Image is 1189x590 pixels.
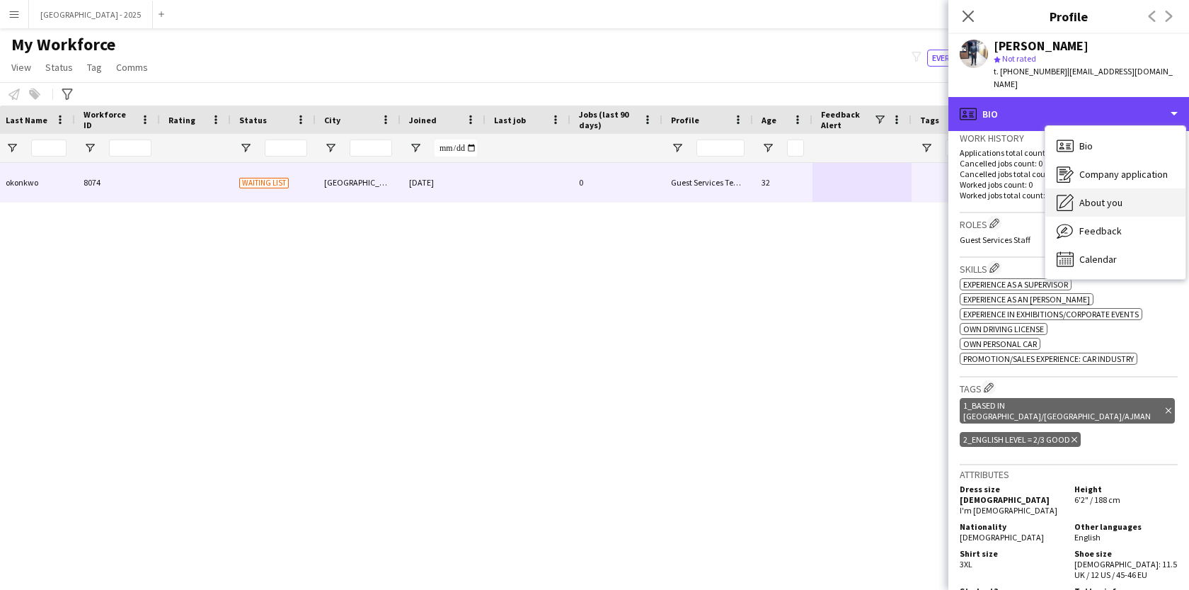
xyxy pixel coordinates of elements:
[960,147,1178,158] p: Applications total count: 0
[960,261,1178,276] h3: Skills
[1079,140,1093,152] span: Bio
[671,115,699,125] span: Profile
[316,163,401,202] div: [GEOGRAPHIC_DATA]
[265,140,307,157] input: Status Filter Input
[963,339,1037,349] span: Own Personal Car
[239,115,267,125] span: Status
[1074,521,1178,532] h5: Other languages
[960,132,1178,144] h3: Work history
[960,548,1063,559] h5: Shirt size
[960,484,1063,505] h5: Dress size [DEMOGRAPHIC_DATA]
[324,142,337,154] button: Open Filter Menu
[579,109,637,130] span: Jobs (last 90 days)
[963,309,1139,319] span: Experience in Exhibitions/Corporate Events
[787,140,804,157] input: Age Filter Input
[31,140,67,157] input: Last Name Filter Input
[239,142,252,154] button: Open Filter Menu
[696,140,745,157] input: Profile Filter Input
[1045,132,1185,160] div: Bio
[960,559,972,569] span: 3XL
[821,109,873,130] span: Feedback Alert
[960,234,1030,245] span: Guest Services Staff
[1074,532,1101,543] span: English
[960,432,1081,447] div: 2_English Level = 2/3 Good
[11,61,31,74] span: View
[927,50,1002,67] button: Everyone12,619
[1045,160,1185,188] div: Company application
[1045,217,1185,245] div: Feedback
[662,163,753,202] div: Guest Services Team
[59,86,76,103] app-action-btn: Advanced filters
[960,532,1044,543] span: [DEMOGRAPHIC_DATA]
[435,140,477,157] input: Joined Filter Input
[84,109,134,130] span: Workforce ID
[960,169,1178,179] p: Cancelled jobs total count: 0
[994,66,1173,89] span: | [EMAIL_ADDRESS][DOMAIN_NAME]
[963,294,1090,305] span: Experience as an [PERSON_NAME]
[109,140,151,157] input: Workforce ID Filter Input
[409,142,422,154] button: Open Filter Menu
[84,142,96,154] button: Open Filter Menu
[45,61,73,74] span: Status
[920,115,939,125] span: Tags
[960,468,1178,481] h3: Attributes
[960,179,1178,190] p: Worked jobs count: 0
[1045,245,1185,273] div: Calendar
[239,178,289,188] span: Waiting list
[168,115,195,125] span: Rating
[960,505,1057,516] span: I'm [DEMOGRAPHIC_DATA]
[570,163,662,202] div: 0
[1074,484,1178,494] h5: Height
[960,190,1178,200] p: Worked jobs total count: 0
[1002,53,1036,64] span: Not rated
[963,324,1044,334] span: Own Driving License
[762,142,774,154] button: Open Filter Menu
[1079,168,1168,181] span: Company application
[762,115,776,125] span: Age
[963,353,1134,364] span: Promotion/Sales Experience: Car Industry
[40,58,79,76] a: Status
[948,7,1189,25] h3: Profile
[960,216,1178,231] h3: Roles
[116,61,148,74] span: Comms
[87,61,102,74] span: Tag
[324,115,340,125] span: City
[11,34,115,55] span: My Workforce
[994,40,1089,52] div: [PERSON_NAME]
[81,58,108,76] a: Tag
[1074,494,1120,505] span: 6'2" / 188 cm
[753,163,812,202] div: 32
[960,380,1178,395] h3: Tags
[29,1,153,28] button: [GEOGRAPHIC_DATA] - 2025
[1079,196,1122,209] span: About you
[1074,559,1177,580] span: [DEMOGRAPHIC_DATA]: 11.5 UK / 12 US / 45-46 EU
[960,158,1178,169] p: Cancelled jobs count: 0
[6,142,18,154] button: Open Filter Menu
[75,163,160,202] div: 8074
[494,115,526,125] span: Last job
[920,142,933,154] button: Open Filter Menu
[994,66,1067,76] span: t. [PHONE_NUMBER]
[1079,253,1117,266] span: Calendar
[960,521,1063,532] h5: Nationality
[6,115,47,125] span: Last Name
[110,58,154,76] a: Comms
[963,279,1068,290] span: Experience as a Supervisor
[671,142,684,154] button: Open Filter Menu
[946,140,988,157] input: Tags Filter Input
[1079,225,1122,237] span: Feedback
[409,115,437,125] span: Joined
[350,140,392,157] input: City Filter Input
[948,97,1189,131] div: Bio
[6,58,37,76] a: View
[401,163,486,202] div: [DATE]
[1074,548,1178,559] h5: Shoe size
[960,398,1175,424] div: 1_Based in [GEOGRAPHIC_DATA]/[GEOGRAPHIC_DATA]/Ajman
[1045,188,1185,217] div: About you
